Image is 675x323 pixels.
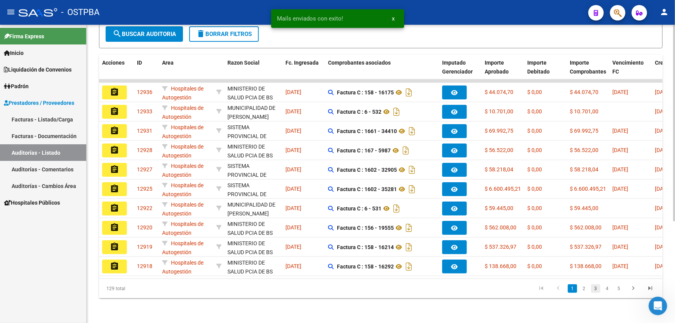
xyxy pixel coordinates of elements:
[570,60,606,75] span: Importe Comprobantes
[137,128,152,134] span: 12931
[612,60,644,75] span: Vencimiento FC
[110,242,119,251] mat-icon: assignment
[137,186,152,192] span: 12925
[404,241,414,253] i: Descargar documento
[337,128,397,134] strong: Factura C : 1661 - 34410
[285,166,301,173] span: [DATE]
[524,55,567,89] datatable-header-cell: Importe Debitado
[527,89,542,95] span: $ 0,00
[337,186,397,192] strong: Factura C : 1602 - 35281
[527,147,542,153] span: $ 0,00
[655,166,671,173] span: [DATE]
[99,279,210,298] div: 129 total
[227,162,279,178] div: - 30691822849
[110,184,119,193] mat-icon: assignment
[110,165,119,174] mat-icon: assignment
[110,126,119,135] mat-icon: assignment
[527,263,542,269] span: $ 0,00
[655,147,671,153] span: [DATE]
[162,202,203,217] span: Hospitales de Autogestión
[162,260,203,275] span: Hospitales de Autogestión
[591,284,600,293] a: 3
[285,244,301,250] span: [DATE]
[527,244,542,250] span: $ 0,00
[227,258,279,285] div: MINISTERIO DE SALUD PCIA DE BS AS
[227,84,279,101] div: - 30626983398
[137,205,152,211] span: 12922
[285,60,319,66] span: Fc. Ingresada
[655,205,671,211] span: [DATE]
[612,224,628,231] span: [DATE]
[649,297,667,315] iframe: Intercom live chat
[590,282,602,295] li: page 3
[485,166,513,173] span: $ 58.218,04
[527,186,542,192] span: $ 0,00
[282,55,325,89] datatable-header-cell: Fc. Ingresada
[196,31,252,38] span: Borrar Filtros
[626,284,641,293] a: go to next page
[485,205,513,211] span: $ 59.445,00
[285,108,301,115] span: [DATE]
[337,109,381,115] strong: Factura C : 6 - 532
[4,198,60,207] span: Hospitales Públicos
[570,89,598,95] span: $ 44.074,70
[386,12,401,26] button: x
[162,60,174,66] span: Area
[285,186,301,192] span: [DATE]
[527,108,542,115] span: $ 0,00
[227,258,279,275] div: - 30626983398
[485,108,513,115] span: $ 10.701,00
[4,32,44,41] span: Firma Express
[534,284,549,293] a: go to first page
[162,105,203,120] span: Hospitales de Autogestión
[603,284,612,293] a: 4
[162,240,203,255] span: Hospitales de Autogestión
[337,205,381,212] strong: Factura C : 6 - 531
[612,186,628,192] span: [DATE]
[137,108,152,115] span: 12933
[485,224,516,231] span: $ 562.008,00
[609,55,652,89] datatable-header-cell: Vencimiento FC
[285,128,301,134] span: [DATE]
[6,7,15,17] mat-icon: menu
[227,200,279,218] div: MUNICIPALIDAD DE [PERSON_NAME]
[612,128,628,134] span: [DATE]
[110,223,119,232] mat-icon: assignment
[655,186,671,192] span: [DATE]
[227,239,279,265] div: MINISTERIO DE SALUD PCIA DE BS AS
[570,224,602,231] span: $ 562.008,00
[612,244,628,250] span: [DATE]
[325,55,439,89] datatable-header-cell: Comprobantes asociados
[643,284,658,293] a: go to last page
[655,60,673,66] span: Creado
[277,15,343,22] span: Mails enviados con exito!
[337,89,394,96] strong: Factura C : 158 - 16175
[134,55,159,89] datatable-header-cell: ID
[568,284,577,293] a: 1
[189,26,259,42] button: Borrar Filtros
[227,181,279,197] div: - 30691822849
[227,60,260,66] span: Razon Social
[227,239,279,255] div: - 30626983398
[110,87,119,97] mat-icon: assignment
[162,182,203,197] span: Hospitales de Autogestión
[442,60,473,75] span: Imputado Gerenciador
[404,222,414,234] i: Descargar documento
[660,7,669,17] mat-icon: person
[285,89,301,95] span: [DATE]
[227,162,279,188] div: SISTEMA PROVINCIAL DE SALUD
[337,167,397,173] strong: Factura C : 1602 - 32905
[137,147,152,153] span: 12928
[570,186,606,192] span: $ 6.600.495,21
[227,123,279,149] div: SISTEMA PROVINCIAL DE SALUD
[570,205,598,211] span: $ 59.445,00
[392,15,395,22] span: x
[227,123,279,139] div: - 30691822849
[110,203,119,213] mat-icon: assignment
[227,104,279,121] div: MUNICIPALIDAD DE [PERSON_NAME]
[4,49,24,57] span: Inicio
[227,220,279,246] div: MINISTERIO DE SALUD PCIA DE BS AS
[655,263,671,269] span: [DATE]
[337,263,394,270] strong: Factura C : 158 - 16292
[337,147,391,154] strong: Factura C : 167 - 5987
